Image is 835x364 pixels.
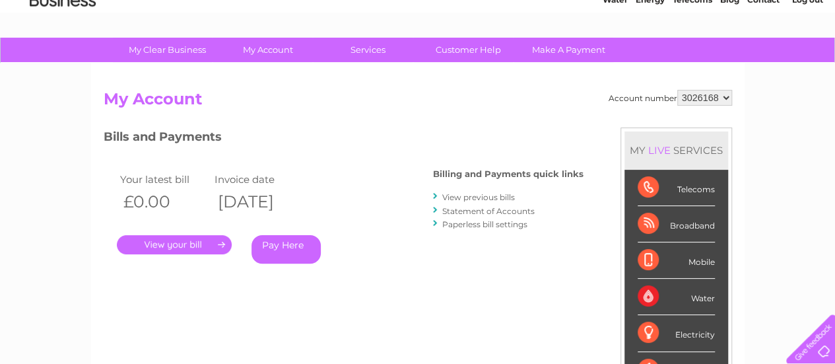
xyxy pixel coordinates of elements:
a: Customer Help [414,38,523,62]
div: Mobile [638,242,715,279]
th: [DATE] [211,188,306,215]
div: Account number [609,90,732,106]
a: View previous bills [442,192,515,202]
div: Broadband [638,206,715,242]
div: MY SERVICES [624,131,728,169]
div: Clear Business is a trading name of Verastar Limited (registered in [GEOGRAPHIC_DATA] No. 3667643... [106,7,730,64]
a: Services [314,38,422,62]
a: . [117,235,232,254]
h4: Billing and Payments quick links [433,169,584,179]
a: Make A Payment [514,38,623,62]
div: LIVE [646,144,673,157]
a: Statement of Accounts [442,206,535,216]
div: Water [638,279,715,315]
td: Your latest bill [117,170,212,188]
h3: Bills and Payments [104,127,584,151]
a: My Clear Business [113,38,222,62]
th: £0.00 [117,188,212,215]
a: Blog [720,56,739,66]
div: Electricity [638,315,715,351]
h2: My Account [104,90,732,115]
a: Paperless bill settings [442,219,527,229]
a: Pay Here [251,235,321,264]
a: My Account [213,38,322,62]
a: Log out [791,56,822,66]
td: Invoice date [211,170,306,188]
a: Telecoms [673,56,712,66]
a: Energy [636,56,665,66]
a: Water [603,56,628,66]
a: Contact [747,56,780,66]
a: 0333 014 3131 [586,7,677,23]
div: Telecoms [638,170,715,206]
img: logo.png [29,34,96,75]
